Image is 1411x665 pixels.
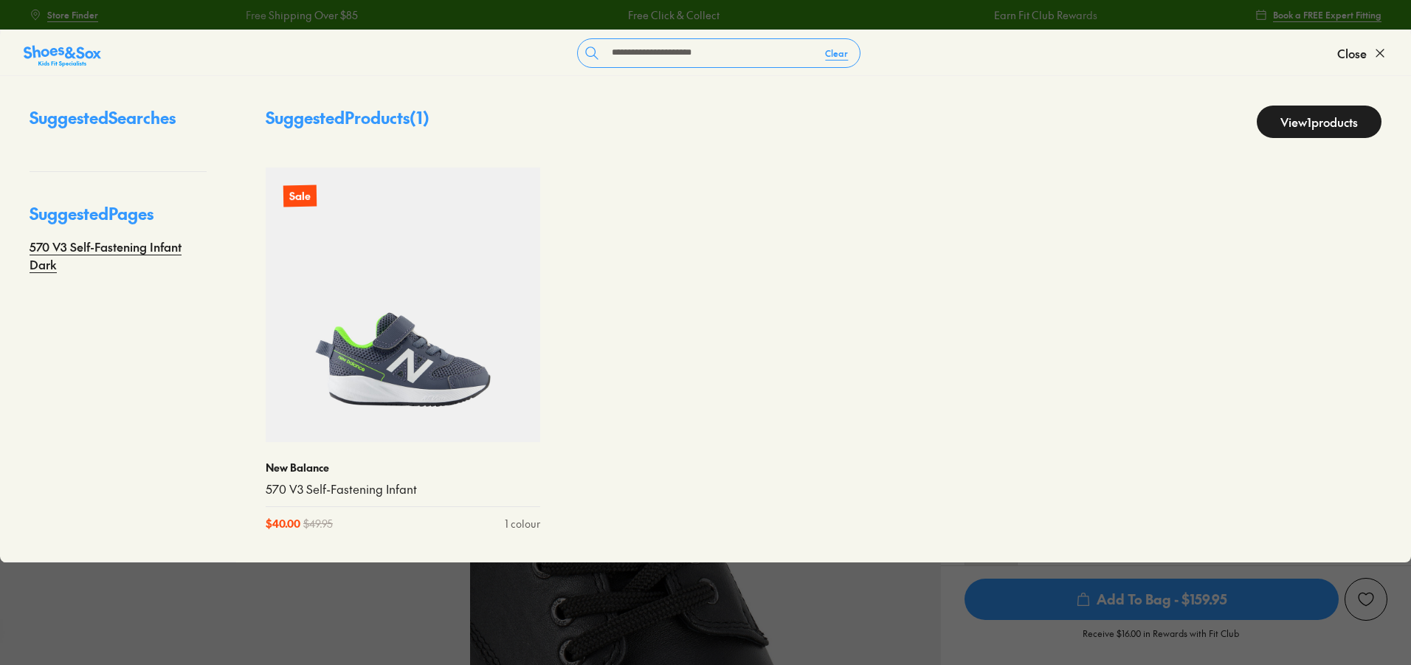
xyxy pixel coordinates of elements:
[15,566,74,621] iframe: Gorgias live chat messenger
[993,7,1097,23] a: Earn Fit Club Rewards
[1337,44,1367,62] span: Close
[965,579,1339,620] span: Add To Bag - $159.95
[30,201,207,238] p: Suggested Pages
[627,7,719,23] a: Free Click & Collect
[965,578,1339,621] button: Add To Bag - $159.95
[283,185,317,207] p: Sale
[24,41,101,65] a: Shoes &amp; Sox
[1345,578,1387,621] button: Add to Wishlist
[410,106,429,128] span: ( 1 )
[1083,627,1239,653] p: Receive $16.00 in Rewards with Fit Club
[30,238,207,273] a: 570 V3 Self-Fastening Infant Dark
[266,481,540,497] a: 570 V3 Self-Fastening Infant
[24,44,101,68] img: SNS_Logo_Responsive.svg
[266,460,540,475] p: New Balance
[813,40,860,66] button: Clear
[1273,8,1381,21] span: Book a FREE Expert Fitting
[266,168,540,442] a: Sale
[1337,37,1387,69] button: Close
[303,516,333,531] span: $ 49.95
[1255,1,1381,28] a: Book a FREE Expert Fitting
[245,7,357,23] a: Free Shipping Over $85
[30,106,207,142] p: Suggested Searches
[505,516,540,531] div: 1 colour
[1257,106,1381,138] a: View1products
[30,1,98,28] a: Store Finder
[266,106,429,138] p: Suggested Products
[266,516,300,531] span: $ 40.00
[47,8,98,21] span: Store Finder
